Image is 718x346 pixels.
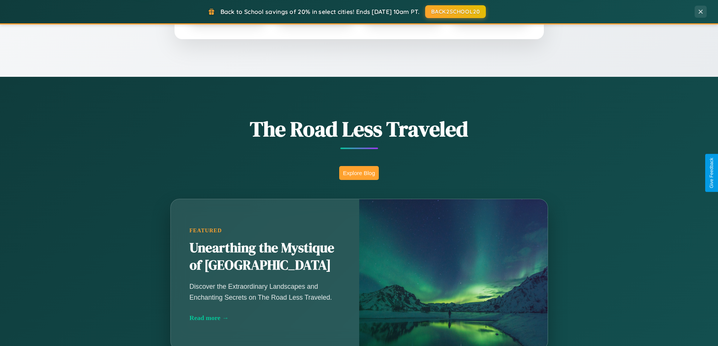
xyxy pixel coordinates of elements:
[339,166,379,180] button: Explore Blog
[133,114,585,143] h1: The Road Less Traveled
[220,8,419,15] span: Back to School savings of 20% in select cities! Ends [DATE] 10am PT.
[425,5,486,18] button: BACK2SCHOOL20
[190,314,340,322] div: Read more →
[190,281,340,302] p: Discover the Extraordinary Landscapes and Enchanting Secrets on The Road Less Traveled.
[190,227,340,234] div: Featured
[709,158,714,188] div: Give Feedback
[190,239,340,274] h2: Unearthing the Mystique of [GEOGRAPHIC_DATA]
